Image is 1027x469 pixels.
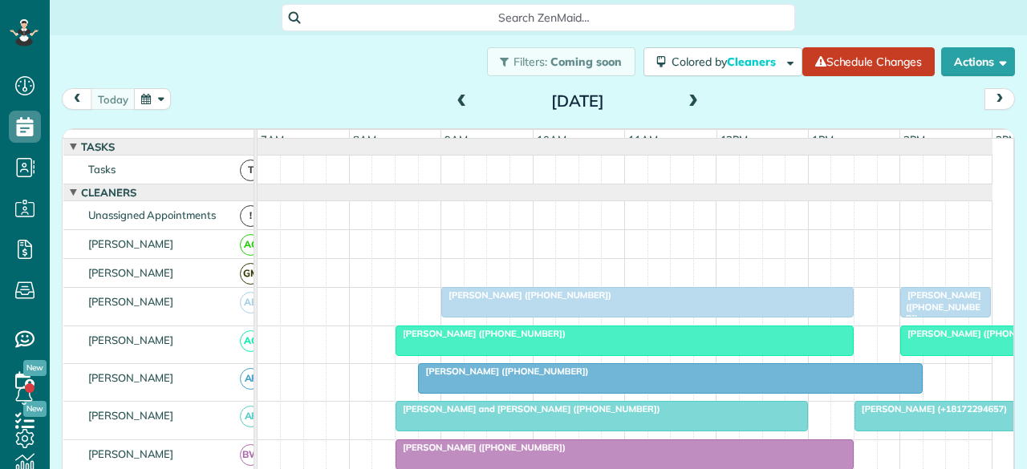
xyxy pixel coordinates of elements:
button: next [984,88,1015,110]
span: AF [240,406,262,427]
span: [PERSON_NAME] [85,266,177,279]
h2: [DATE] [477,92,678,110]
span: [PERSON_NAME] ([PHONE_NUMBER]) [395,328,566,339]
span: ! [240,205,262,227]
span: [PERSON_NAME] ([PHONE_NUMBER]) [440,289,612,301]
span: 9am [441,133,471,146]
button: Colored byCleaners [643,47,802,76]
span: [PERSON_NAME] ([PHONE_NUMBER]) [899,289,981,324]
span: 10am [534,133,570,146]
span: AC [240,234,262,256]
span: 8am [350,133,380,146]
span: Filters: [513,55,547,69]
span: 12pm [717,133,752,146]
span: AF [240,368,262,390]
span: [PERSON_NAME] [85,409,177,422]
span: [PERSON_NAME] (+18172294657) [854,403,1008,414]
span: BW [240,444,262,466]
span: [PERSON_NAME] and [PERSON_NAME] ([PHONE_NUMBER]) [395,403,661,414]
span: AB [240,292,262,313]
span: 3pm [992,133,1021,146]
span: 2pm [900,133,928,146]
span: [PERSON_NAME] [85,447,177,460]
span: Cleaners [78,186,140,199]
span: Tasks [78,140,118,153]
span: [PERSON_NAME] [85,371,177,384]
span: [PERSON_NAME] ([PHONE_NUMBER]) [417,366,589,377]
button: prev [62,88,92,110]
span: AC [240,330,262,352]
span: T [240,160,262,181]
span: Unassigned Appointments [85,208,219,221]
span: 11am [625,133,661,146]
span: Coming soon [550,55,623,69]
span: Cleaners [727,55,778,69]
span: [PERSON_NAME] ([PHONE_NUMBER]) [395,442,566,453]
span: [PERSON_NAME] [85,237,177,250]
span: [PERSON_NAME] [85,295,177,308]
span: Tasks [85,163,119,176]
a: Schedule Changes [802,47,935,76]
button: today [91,88,136,110]
button: Actions [941,47,1015,76]
span: 7am [258,133,287,146]
span: New [23,360,47,376]
span: 1pm [809,133,837,146]
span: GM [240,263,262,285]
span: Colored by [672,55,781,69]
span: [PERSON_NAME] [85,334,177,346]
